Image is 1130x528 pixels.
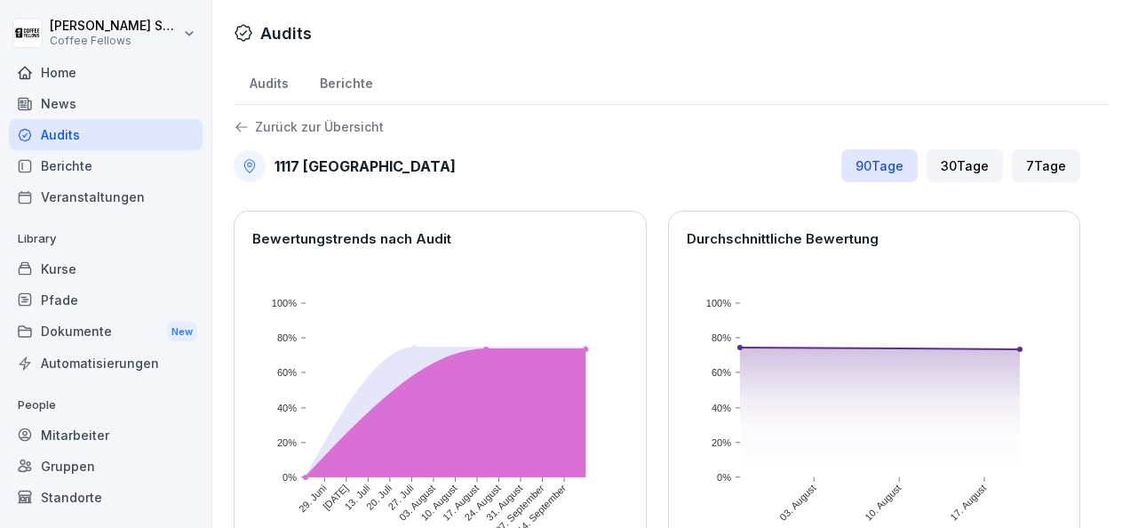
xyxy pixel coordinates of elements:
[711,332,730,343] text: 80%
[282,472,297,483] text: 0%
[9,119,203,150] a: Audits
[463,482,503,522] text: 24. August
[252,229,628,250] p: Bewertungstrends nach Audit
[9,253,203,284] a: Kurse
[711,437,730,448] text: 20%
[397,482,437,522] text: 03. August
[9,451,203,482] a: Gruppen
[50,19,179,34] p: [PERSON_NAME] Seel
[9,88,203,119] a: News
[441,482,481,522] text: 17. August
[167,322,197,342] div: New
[277,403,297,413] text: 40%
[9,391,203,420] p: People
[927,149,1003,182] div: 30 Tage
[343,482,372,511] text: 13. Juli
[9,284,203,316] a: Pfade
[948,482,988,522] text: 17. August
[484,482,524,522] text: 31. August
[9,150,203,181] a: Berichte
[9,482,203,513] a: Standorte
[277,332,297,343] text: 80%
[260,21,312,45] h1: Audits
[711,403,730,413] text: 40%
[321,482,350,511] text: [DATE]
[9,316,203,348] a: DokumenteNew
[234,119,1080,135] a: Zurück zur Übersicht
[9,348,203,379] a: Automatisierungen
[841,149,918,182] div: 90 Tage
[9,316,203,348] div: Dokumente
[272,298,297,308] text: 100%
[687,229,1062,250] p: Durchschnittliche Bewertung
[9,181,203,212] a: Veranstaltungen
[275,156,456,177] h2: 1117 [GEOGRAPHIC_DATA]
[9,57,203,88] a: Home
[277,367,297,378] text: 60%
[386,482,416,511] text: 27. Juli
[717,472,731,483] text: 0%
[304,59,388,104] a: Berichte
[863,482,903,522] text: 10. August
[277,437,297,448] text: 20%
[364,482,394,511] text: 20. Juli
[50,35,179,47] p: Coffee Fellows
[234,59,304,104] a: Audits
[705,298,730,308] text: 100%
[9,420,203,451] a: Mitarbeiter
[297,482,329,514] text: 29. Juni
[1012,149,1080,182] div: 7 Tage
[419,482,459,522] text: 10. August
[711,367,730,378] text: 60%
[777,482,817,522] text: 03. August
[9,225,203,253] p: Library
